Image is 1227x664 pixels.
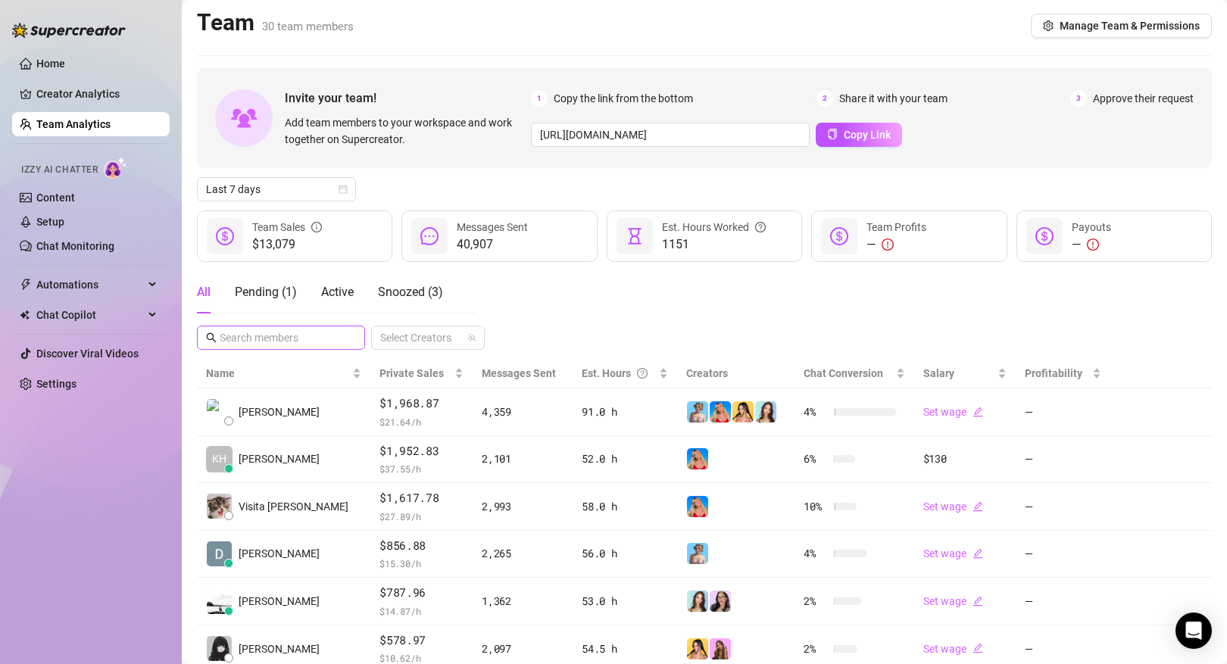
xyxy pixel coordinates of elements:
[973,643,983,653] span: edit
[197,283,211,301] div: All
[379,603,464,619] span: $ 14.87 /h
[379,414,464,429] span: $ 21.64 /h
[710,591,731,612] img: Sami
[12,23,126,38] img: logo-BBDzfeDw.svg
[21,163,98,177] span: Izzy AI Chatter
[804,450,828,467] span: 6 %
[36,273,144,297] span: Automations
[804,404,828,420] span: 4 %
[379,442,464,460] span: $1,952.83
[207,636,232,661] img: Cris Napay
[1072,235,1111,254] div: —
[482,593,564,609] div: 1,362
[866,221,926,233] span: Team Profits
[804,593,828,609] span: 2 %
[973,596,983,606] span: edit
[531,90,548,107] span: 1
[816,123,902,147] button: Copy Link
[1016,388,1110,436] td: —
[239,593,320,609] span: [PERSON_NAME]
[378,285,443,299] span: Snoozed ( 3 )
[882,238,894,251] span: exclamation-circle
[582,404,667,420] div: 91.0 h
[1016,531,1110,578] td: —
[36,378,76,390] a: Settings
[379,631,464,650] span: $578.97
[482,404,564,420] div: 4,359
[36,216,64,228] a: Setup
[379,556,464,571] span: $ 15.30 /h
[1016,483,1110,531] td: —
[923,547,983,560] a: Set wageedit
[206,332,217,343] span: search
[239,404,320,420] span: [PERSON_NAME]
[379,394,464,413] span: $1,968.87
[104,157,127,179] img: AI Chatter
[677,359,795,388] th: Creators
[36,348,139,360] a: Discover Viral Videos
[710,638,731,659] img: Ari
[582,593,667,609] div: 53.0 h
[36,58,65,70] a: Home
[482,450,564,467] div: 2,101
[36,303,144,327] span: Chat Copilot
[252,219,322,235] div: Team Sales
[239,641,320,657] span: [PERSON_NAME]
[755,219,766,235] span: question-circle
[206,365,349,382] span: Name
[1087,238,1099,251] span: exclamation-circle
[379,584,464,602] span: $787.96
[687,543,708,564] img: Vanessa
[197,8,354,37] h2: Team
[207,589,232,614] img: Wyne
[379,509,464,524] span: $ 27.89 /h
[20,310,30,320] img: Chat Copilot
[262,20,354,33] span: 30 team members
[637,365,648,382] span: question-circle
[285,114,525,148] span: Add team members to your workspace and work together on Supercreator.
[923,367,954,379] span: Salary
[36,118,111,130] a: Team Analytics
[710,401,731,422] img: Ashley
[36,240,114,252] a: Chat Monitoring
[285,89,531,108] span: Invite your team!
[311,219,322,235] span: info-circle
[866,235,926,254] div: —
[20,279,32,291] span: thunderbolt
[36,192,75,204] a: Content
[755,401,776,422] img: Amelia
[197,359,370,388] th: Name
[339,185,348,194] span: calendar
[467,333,476,342] span: team
[923,595,983,607] a: Set wageedit
[206,178,347,201] span: Last 7 days
[207,399,232,424] img: Paul James Sori…
[844,129,891,141] span: Copy Link
[1072,221,1111,233] span: Payouts
[457,235,528,254] span: 40,907
[923,500,983,513] a: Set wageedit
[804,641,828,657] span: 2 %
[804,545,828,562] span: 4 %
[1060,20,1200,32] span: Manage Team & Permissions
[36,82,158,106] a: Creator Analytics
[804,367,883,379] span: Chat Conversion
[207,494,232,519] img: Visita Renz Edw…
[687,496,708,517] img: Ashley
[1016,578,1110,625] td: —
[1031,14,1212,38] button: Manage Team & Permissions
[1093,90,1194,107] span: Approve their request
[321,285,354,299] span: Active
[582,641,667,657] div: 54.5 h
[1025,367,1082,379] span: Profitability
[687,448,708,469] img: Ashley
[239,498,348,515] span: Visita [PERSON_NAME]
[582,498,667,515] div: 58.0 h
[554,90,693,107] span: Copy the link from the bottom
[482,498,564,515] div: 2,993
[379,537,464,555] span: $856.88
[816,90,833,107] span: 2
[626,227,644,245] span: hourglass
[379,461,464,476] span: $ 37.55 /h
[1016,436,1110,484] td: —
